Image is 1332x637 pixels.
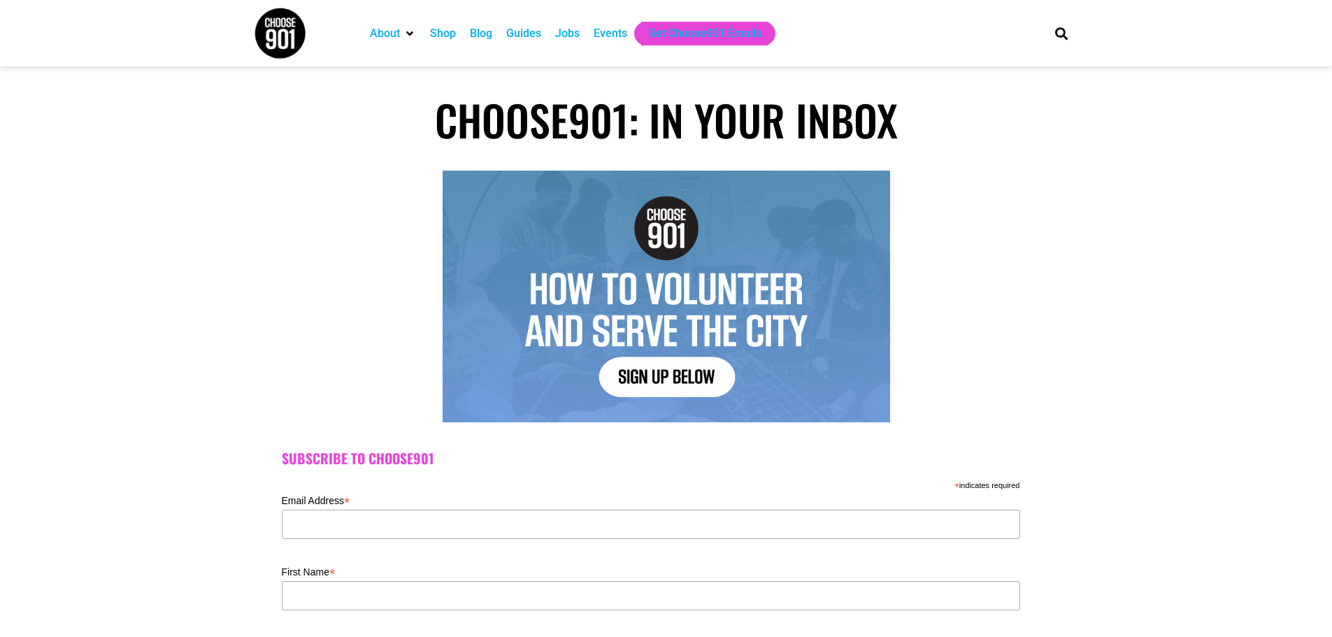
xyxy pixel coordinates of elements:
h1: Choose901: In Your Inbox [254,94,1079,145]
label: First Name [282,562,1020,579]
label: Email Address [282,491,1020,508]
a: Blog [470,25,492,42]
div: About [363,22,423,45]
nav: Main nav [363,22,1031,45]
a: About [370,25,400,42]
h2: Subscribe to Choose901 [282,450,1051,467]
a: Events [594,25,627,42]
div: Search [1050,22,1073,45]
a: Shop [430,25,456,42]
a: Jobs [555,25,580,42]
a: Get Choose901 Emails [648,25,761,42]
div: indicates required [282,478,1020,491]
img: Text graphic with "Choose 901" logo. Reads: "7 Things to Do in Memphis This Week. Sign Up Below."... [443,171,890,422]
a: Guides [506,25,541,42]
